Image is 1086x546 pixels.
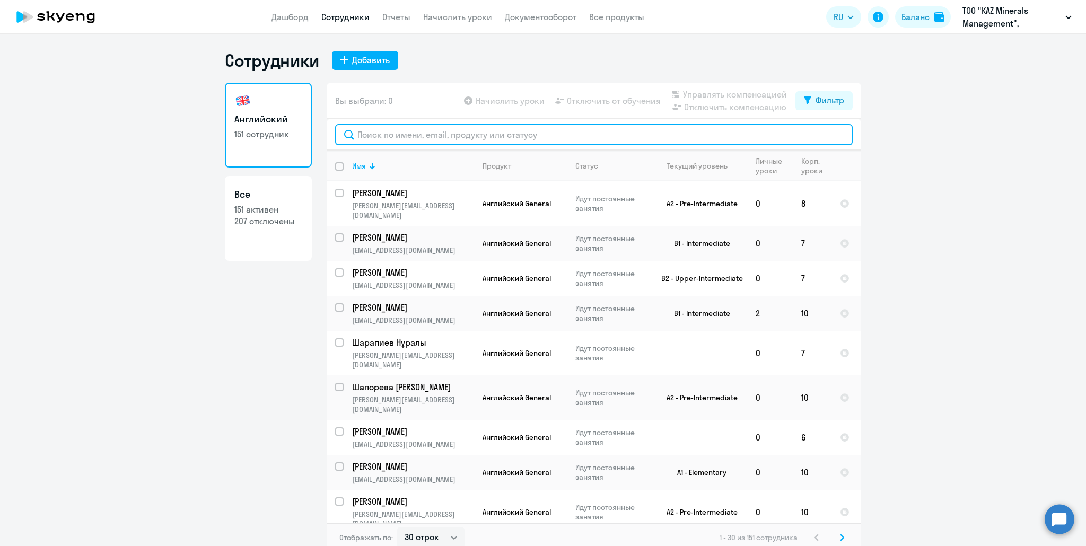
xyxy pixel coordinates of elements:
a: [PERSON_NAME] [352,232,474,243]
td: 0 [747,375,793,420]
td: 0 [747,181,793,226]
td: 10 [793,455,831,490]
p: [PERSON_NAME] [352,187,472,199]
td: 0 [747,420,793,455]
img: english [234,92,251,109]
span: Отображать по: [339,533,393,542]
div: Статус [575,161,648,171]
span: Английский General [483,433,551,442]
p: Шапорева [PERSON_NAME] [352,381,472,393]
div: Текущий уровень [667,161,728,171]
td: 7 [793,226,831,261]
td: 10 [793,296,831,331]
a: Отчеты [382,12,410,22]
p: [EMAIL_ADDRESS][DOMAIN_NAME] [352,315,474,325]
span: Английский General [483,199,551,208]
span: Английский General [483,507,551,517]
div: Корп. уроки [801,156,831,175]
td: 10 [793,490,831,534]
td: A1 - Elementary [649,455,747,490]
div: Добавить [352,54,390,66]
p: [PERSON_NAME][EMAIL_ADDRESS][DOMAIN_NAME] [352,350,474,369]
p: Идут постоянные занятия [575,269,648,288]
p: 207 отключены [234,215,302,227]
p: Шарапиев Нұралы [352,337,472,348]
div: Текущий уровень [657,161,747,171]
button: RU [826,6,861,28]
td: 0 [747,455,793,490]
a: Шапорева [PERSON_NAME] [352,381,474,393]
span: 1 - 30 из 151 сотрудника [720,533,798,542]
button: ТОО "KAZ Minerals Management", Постоплата [957,4,1077,30]
td: 0 [747,226,793,261]
a: [PERSON_NAME] [352,426,474,437]
p: [PERSON_NAME] [352,461,472,472]
p: [PERSON_NAME][EMAIL_ADDRESS][DOMAIN_NAME] [352,201,474,220]
div: Продукт [483,161,511,171]
div: Имя [352,161,366,171]
td: B2 - Upper-Intermediate [649,261,747,296]
td: 2 [747,296,793,331]
span: Английский General [483,239,551,248]
div: Статус [575,161,598,171]
td: 7 [793,331,831,375]
a: Начислить уроки [423,12,492,22]
p: [PERSON_NAME] [352,496,472,507]
div: Продукт [483,161,566,171]
p: Идут постоянные занятия [575,388,648,407]
td: 7 [793,261,831,296]
span: Английский General [483,348,551,358]
td: A2 - Pre-Intermediate [649,490,747,534]
span: Английский General [483,468,551,477]
td: B1 - Intermediate [649,226,747,261]
a: Все151 активен207 отключены [225,176,312,261]
p: [EMAIL_ADDRESS][DOMAIN_NAME] [352,439,474,449]
p: Идут постоянные занятия [575,194,648,213]
p: [EMAIL_ADDRESS][DOMAIN_NAME] [352,474,474,484]
p: [EMAIL_ADDRESS][DOMAIN_NAME] [352,280,474,290]
a: [PERSON_NAME] [352,302,474,313]
div: Корп. уроки [801,156,822,175]
p: Идут постоянные занятия [575,428,648,447]
p: Идут постоянные занятия [575,344,648,363]
td: 10 [793,375,831,420]
p: [PERSON_NAME] [352,426,472,437]
a: Английский151 сотрудник [225,83,312,168]
td: B1 - Intermediate [649,296,747,331]
td: 0 [747,261,793,296]
h3: Все [234,188,302,201]
button: Балансbalance [895,6,951,28]
td: 6 [793,420,831,455]
a: Дашборд [271,12,309,22]
p: [PERSON_NAME] [352,302,472,313]
a: [PERSON_NAME] [352,461,474,472]
p: Идут постоянные занятия [575,503,648,522]
p: 151 сотрудник [234,128,302,140]
a: [PERSON_NAME] [352,267,474,278]
span: Вы выбрали: 0 [335,94,393,107]
span: Английский General [483,393,551,402]
a: [PERSON_NAME] [352,496,474,507]
p: [EMAIL_ADDRESS][DOMAIN_NAME] [352,245,474,255]
p: [PERSON_NAME] [352,267,472,278]
p: [PERSON_NAME][EMAIL_ADDRESS][DOMAIN_NAME] [352,509,474,529]
div: Фильтр [816,94,844,107]
div: Баланс [901,11,930,23]
p: ТОО "KAZ Minerals Management", Постоплата [962,4,1061,30]
span: Английский General [483,309,551,318]
p: Идут постоянные занятия [575,234,648,253]
button: Фильтр [795,91,853,110]
span: Английский General [483,274,551,283]
td: 0 [747,331,793,375]
div: Имя [352,161,474,171]
p: Идут постоянные занятия [575,463,648,482]
p: [PERSON_NAME][EMAIL_ADDRESS][DOMAIN_NAME] [352,395,474,414]
h3: Английский [234,112,302,126]
p: 151 активен [234,204,302,215]
td: 0 [747,490,793,534]
p: [PERSON_NAME] [352,232,472,243]
span: RU [834,11,843,23]
div: Личные уроки [756,156,792,175]
td: A2 - Pre-Intermediate [649,375,747,420]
